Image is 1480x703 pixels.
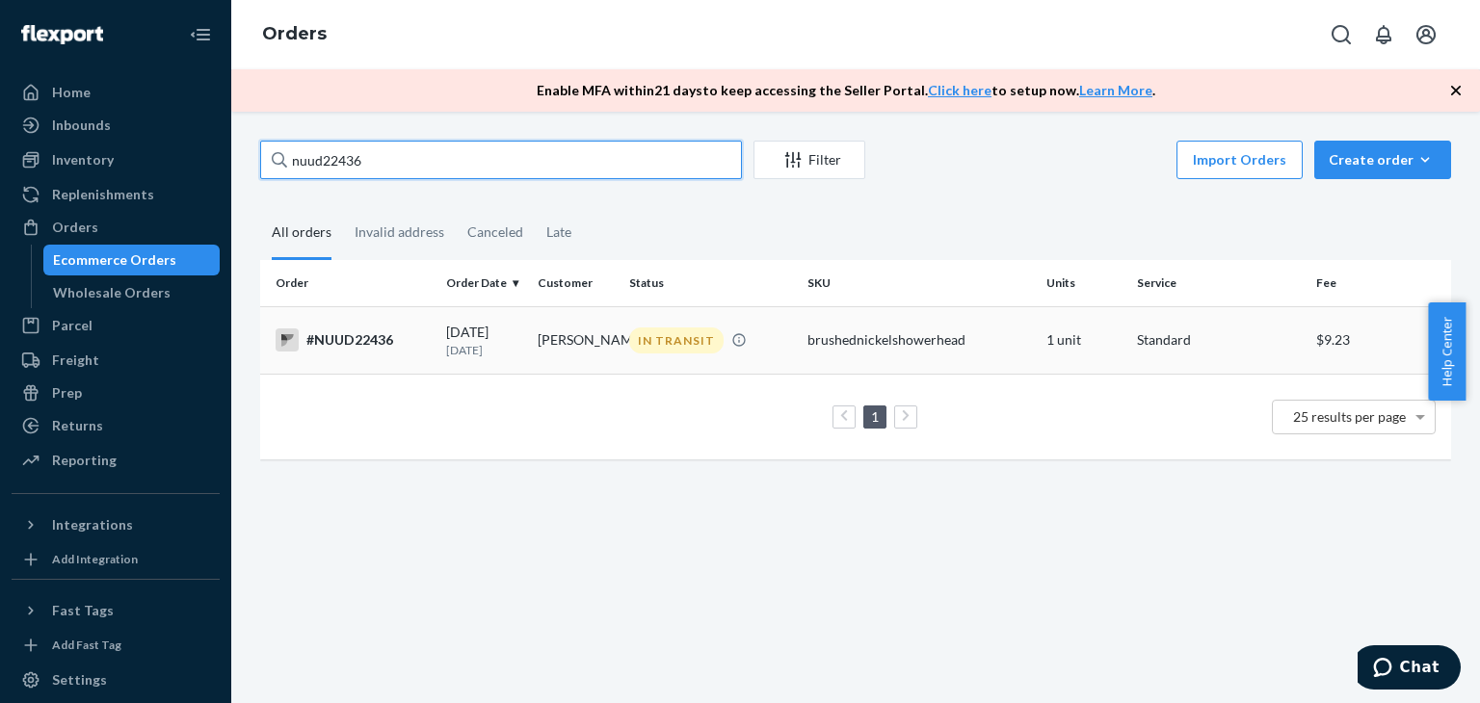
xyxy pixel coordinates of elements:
th: Units [1039,260,1130,306]
a: Reporting [12,445,220,476]
span: 25 results per page [1293,408,1406,425]
p: [DATE] [446,342,522,358]
button: Close Navigation [181,15,220,54]
a: Page 1 is your current page [867,408,883,425]
a: Orders [262,23,327,44]
div: Settings [52,670,107,690]
a: Inbounds [12,110,220,141]
a: Prep [12,378,220,408]
input: Search orders [260,141,742,179]
p: Enable MFA within 21 days to keep accessing the Seller Portal. to setup now. . [537,81,1155,100]
a: Wholesale Orders [43,277,221,308]
div: [DATE] [446,323,522,358]
a: Settings [12,664,220,695]
div: Customer [538,274,614,291]
a: Add Fast Tag [12,634,220,657]
div: Fast Tags [52,601,114,620]
td: [PERSON_NAME] [530,306,621,374]
button: Import Orders [1176,141,1303,179]
td: $9.23 [1308,306,1451,374]
a: Inventory [12,144,220,175]
p: Standard [1137,330,1300,350]
a: Parcel [12,310,220,341]
a: Returns [12,410,220,441]
div: Canceled [467,207,523,257]
a: Learn More [1079,82,1152,98]
th: Service [1129,260,1308,306]
ol: breadcrumbs [247,7,342,63]
th: Status [621,260,800,306]
div: Parcel [52,316,92,335]
a: Click here [928,82,991,98]
button: Open notifications [1364,15,1403,54]
a: Orders [12,212,220,243]
div: Orders [52,218,98,237]
a: Freight [12,345,220,376]
div: Ecommerce Orders [53,250,176,270]
div: Replenishments [52,185,154,204]
div: Prep [52,383,82,403]
a: Home [12,77,220,108]
div: Inbounds [52,116,111,135]
div: #NUUD22436 [276,328,431,351]
button: Create order [1314,141,1451,179]
div: Reporting [52,451,117,470]
div: Returns [52,416,103,435]
div: Create order [1329,150,1437,169]
a: Ecommerce Orders [43,245,221,275]
div: Wholesale Orders [53,283,171,302]
div: All orders [272,207,331,260]
div: Invalid address [355,207,444,257]
button: Fast Tags [12,595,220,626]
div: Home [52,83,91,102]
td: 1 unit [1039,306,1130,374]
a: Add Integration [12,548,220,571]
button: Help Center [1428,302,1466,401]
div: Add Fast Tag [52,637,121,653]
th: Fee [1308,260,1451,306]
div: Freight [52,351,99,370]
th: Order Date [438,260,530,306]
div: Add Integration [52,551,138,567]
div: Inventory [52,150,114,169]
button: Filter [753,141,865,179]
div: IN TRANSIT [629,327,724,353]
a: Replenishments [12,179,220,210]
iframe: Opens a widget where you can chat to one of our agents [1358,645,1461,693]
button: Open Search Box [1322,15,1361,54]
div: Late [546,207,571,257]
div: Integrations [52,515,133,534]
div: brushednickelshowerhead [807,330,1030,350]
button: Open account menu [1407,15,1445,54]
div: Filter [754,150,864,169]
th: Order [260,260,438,306]
button: Integrations [12,509,220,540]
img: Flexport logo [21,25,103,44]
th: SKU [800,260,1038,306]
